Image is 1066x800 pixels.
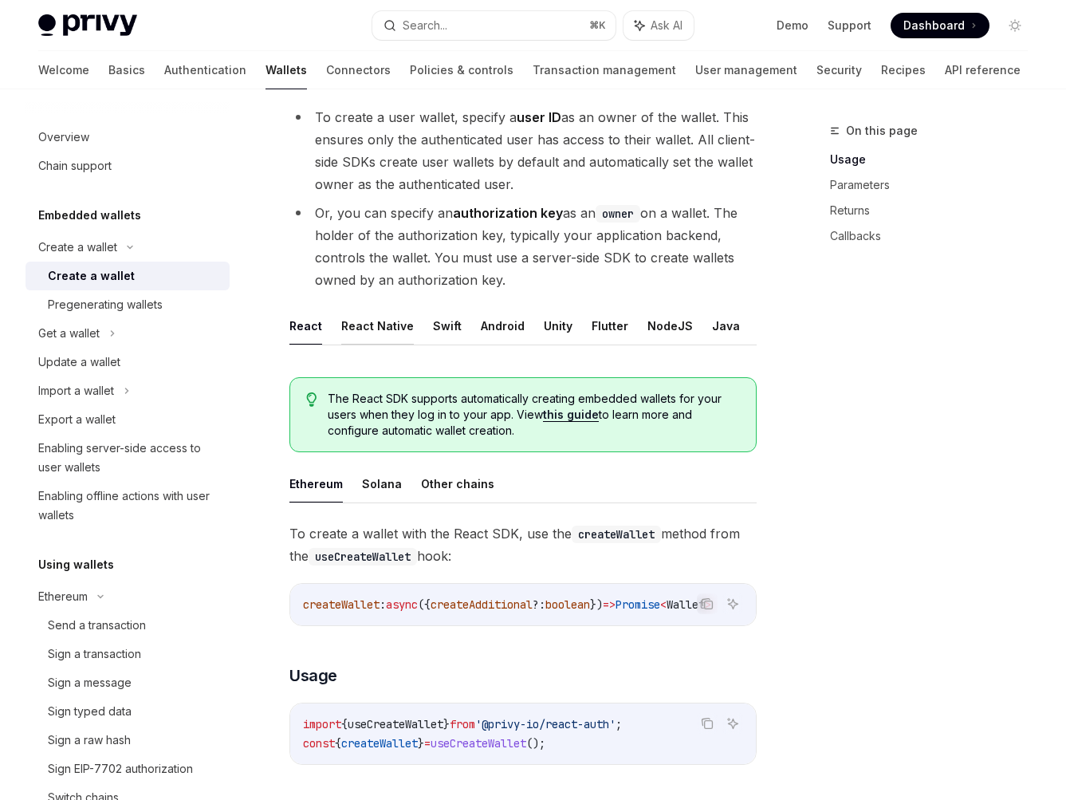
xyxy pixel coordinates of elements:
[48,759,193,778] div: Sign EIP-7702 authorization
[475,717,616,731] span: '@privy-io/react-auth'
[289,202,757,291] li: Or, you can specify an as an on a wallet. The holder of the authorization key, typically your app...
[846,121,918,140] span: On this page
[424,736,431,751] span: =
[328,391,740,439] span: The React SDK supports automatically creating embedded wallets for your users when they log in to...
[623,11,694,40] button: Ask AI
[289,664,337,687] span: Usage
[38,324,100,343] div: Get a wallet
[616,597,660,612] span: Promise
[38,487,220,525] div: Enabling offline actions with user wallets
[289,522,757,567] span: To create a wallet with the React SDK, use the method from the hook:
[418,736,424,751] span: }
[38,353,120,372] div: Update a wallet
[667,597,705,612] span: Wallet
[777,18,808,33] a: Demo
[543,408,599,422] a: this guide
[289,307,322,345] button: React
[266,51,307,89] a: Wallets
[945,51,1021,89] a: API reference
[38,555,114,574] h5: Using wallets
[372,11,616,40] button: Search...⌘K
[544,307,572,345] button: Unity
[26,434,230,482] a: Enabling server-side access to user wallets
[881,51,926,89] a: Recipes
[48,616,146,635] div: Send a transaction
[443,717,450,731] span: }
[517,109,561,125] strong: user ID
[38,238,117,257] div: Create a wallet
[303,717,341,731] span: import
[38,51,89,89] a: Welcome
[26,405,230,434] a: Export a wallet
[26,482,230,530] a: Enabling offline actions with user wallets
[26,640,230,668] a: Sign a transaction
[38,410,116,429] div: Export a wallet
[289,106,757,195] li: To create a user wallet, specify a as an owner of the wallet. This ensures only the authenticated...
[596,205,640,223] code: owner
[380,597,386,612] span: :
[816,51,862,89] a: Security
[903,18,965,33] span: Dashboard
[164,51,246,89] a: Authentication
[418,597,431,612] span: ({
[26,348,230,376] a: Update a wallet
[572,526,661,543] code: createWallet
[335,736,341,751] span: {
[303,736,335,751] span: const
[38,206,141,225] h5: Embedded wallets
[26,123,230,152] a: Overview
[590,597,603,612] span: })
[303,597,380,612] span: createWallet
[341,717,348,731] span: {
[891,13,989,38] a: Dashboard
[695,51,797,89] a: User management
[26,668,230,697] a: Sign a message
[362,465,402,502] button: Solana
[828,18,871,33] a: Support
[589,19,606,32] span: ⌘ K
[431,736,526,751] span: useCreateWallet
[712,307,740,345] button: Java
[108,51,145,89] a: Basics
[722,713,743,734] button: Ask AI
[697,713,718,734] button: Copy the contents from the code block
[341,307,414,345] button: React Native
[533,597,545,612] span: ?:
[651,18,682,33] span: Ask AI
[48,702,132,721] div: Sign typed data
[533,51,676,89] a: Transaction management
[26,726,230,755] a: Sign a raw hash
[348,717,443,731] span: useCreateWallet
[38,439,220,477] div: Enabling server-side access to user wallets
[450,717,475,731] span: from
[526,736,545,751] span: ();
[341,736,418,751] span: createWallet
[722,593,743,614] button: Ask AI
[48,731,131,750] div: Sign a raw hash
[697,593,718,614] button: Copy the contents from the code block
[26,152,230,180] a: Chain support
[48,673,132,692] div: Sign a message
[830,223,1040,249] a: Callbacks
[545,597,590,612] span: boolean
[309,548,417,566] code: useCreateWallet
[431,597,533,612] span: createAdditional
[592,307,628,345] button: Flutter
[26,290,230,319] a: Pregenerating wallets
[647,307,693,345] button: NodeJS
[26,611,230,640] a: Send a transaction
[289,465,343,502] button: Ethereum
[481,307,525,345] button: Android
[26,697,230,726] a: Sign typed data
[830,198,1040,223] a: Returns
[453,205,563,221] strong: authorization key
[26,262,230,290] a: Create a wallet
[38,381,114,400] div: Import a wallet
[386,597,418,612] span: async
[410,51,513,89] a: Policies & controls
[48,295,163,314] div: Pregenerating wallets
[48,644,141,664] div: Sign a transaction
[616,717,622,731] span: ;
[38,14,137,37] img: light logo
[421,465,494,502] button: Other chains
